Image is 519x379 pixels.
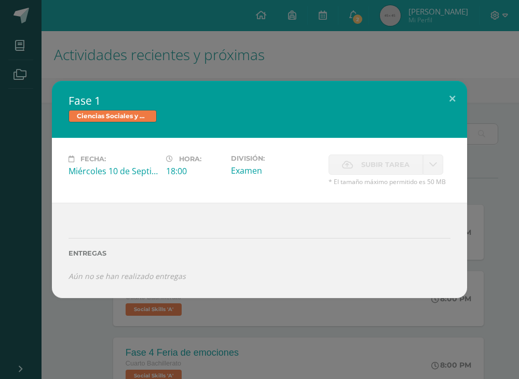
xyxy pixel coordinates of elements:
span: Fecha: [80,155,106,163]
i: Aún no se han realizado entregas [69,271,186,281]
span: Subir tarea [361,155,409,174]
label: La fecha de entrega ha expirado [329,155,423,175]
div: 18:00 [166,165,223,177]
span: Hora: [179,155,201,163]
h2: Fase 1 [69,93,450,108]
span: Ciencias Sociales y Formación Ciudadana [69,110,157,122]
button: Close (Esc) [438,81,467,116]
label: División: [231,155,320,162]
label: Entregas [69,249,450,257]
a: La fecha de entrega ha expirado [423,155,443,175]
span: * El tamaño máximo permitido es 50 MB [329,177,450,186]
div: Miércoles 10 de Septiembre [69,165,158,177]
div: Examen [231,165,320,176]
